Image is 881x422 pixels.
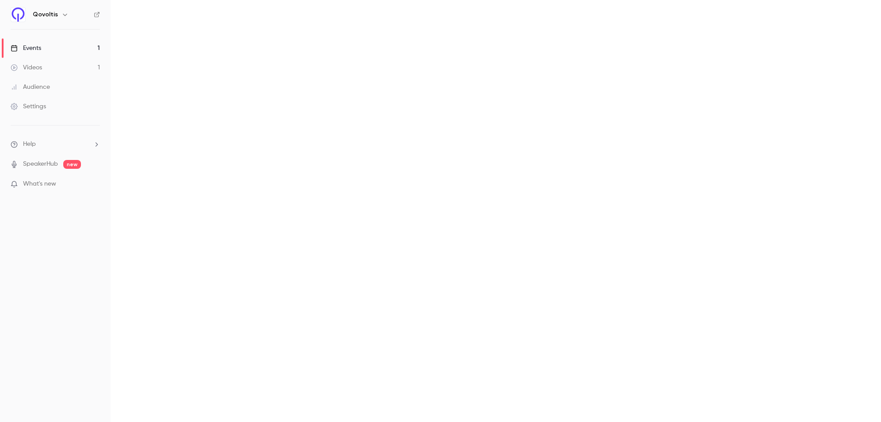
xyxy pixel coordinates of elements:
[23,179,56,189] span: What's new
[11,140,100,149] li: help-dropdown-opener
[23,160,58,169] a: SpeakerHub
[11,63,42,72] div: Videos
[33,10,58,19] h6: Qovoltis
[11,8,25,22] img: Qovoltis
[63,160,81,169] span: new
[11,102,46,111] div: Settings
[11,83,50,91] div: Audience
[23,140,36,149] span: Help
[11,44,41,53] div: Events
